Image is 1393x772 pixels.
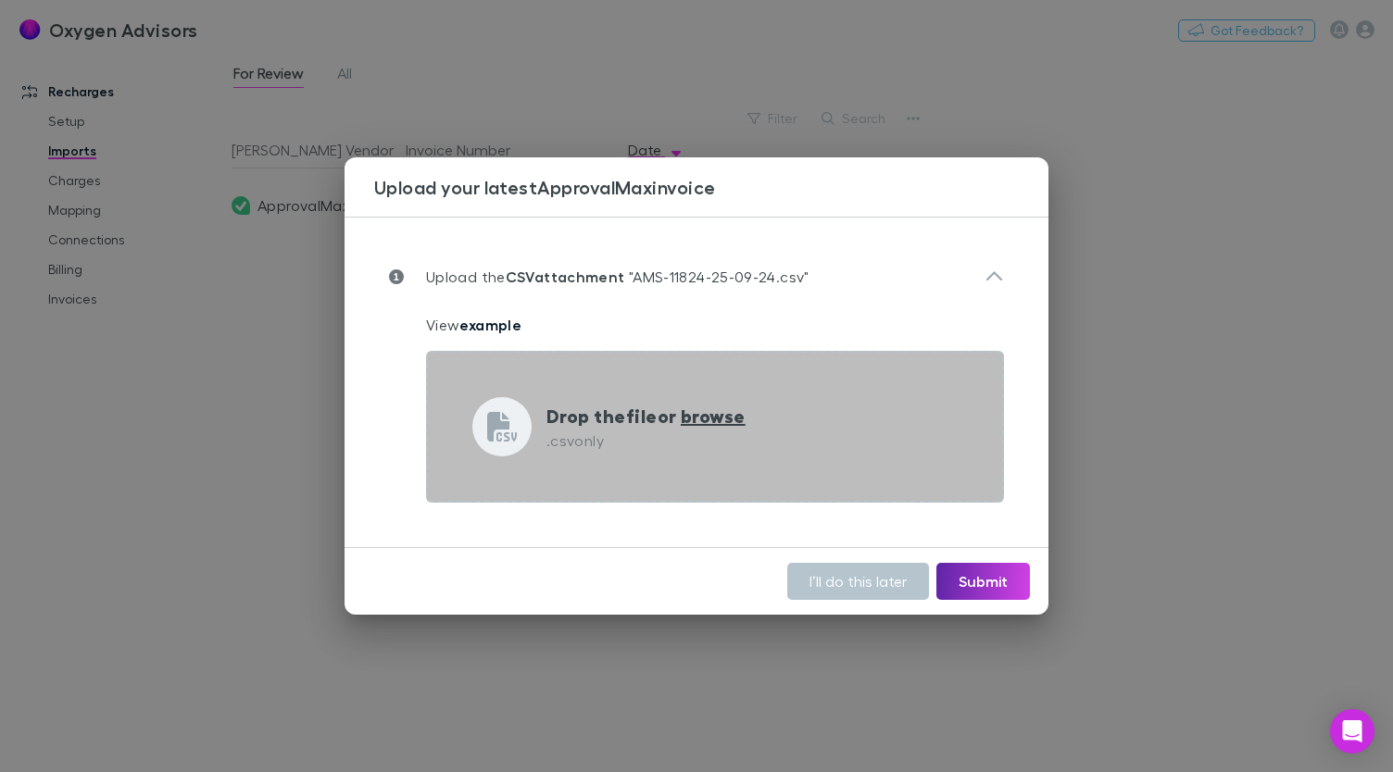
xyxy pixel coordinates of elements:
p: .csv only [546,430,746,452]
a: example [459,316,521,334]
button: I’ll do this later [787,563,929,600]
strong: CSV attachment [506,268,625,286]
div: Upload theCSVattachment "AMS-11824-25-09-24.csv" [374,247,1019,306]
p: View [426,314,1004,336]
span: browse [681,404,746,428]
button: Submit [936,563,1030,600]
p: Upload the "AMS-11824-25-09-24.csv" [404,266,809,288]
p: Drop the file or [546,402,746,430]
div: Open Intercom Messenger [1330,709,1374,753]
h3: Upload your latest ApprovalMax invoice [374,176,1048,198]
